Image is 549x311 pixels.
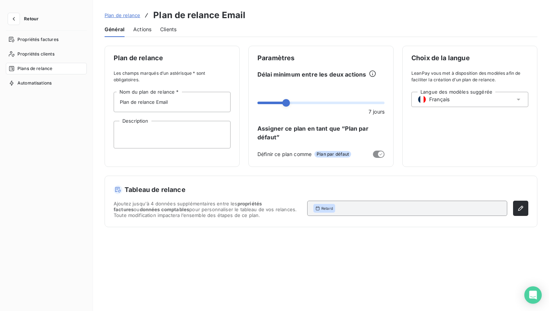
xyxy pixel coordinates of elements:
[411,70,528,83] span: LeanPay vous met à disposition des modèles afin de faciliter la création d’un plan de relance.
[257,150,312,158] span: Définir ce plan comme
[17,36,58,43] span: Propriétés factures
[17,80,52,86] span: Automatisations
[153,9,245,22] h3: Plan de relance Email
[6,34,87,45] a: Propriétés factures
[6,48,87,60] a: Propriétés clients
[114,201,262,212] span: propriétés factures
[105,26,125,33] span: Général
[105,12,140,18] span: Plan de relance
[160,26,176,33] span: Clients
[17,65,52,72] span: Plans de relance
[133,26,151,33] span: Actions
[114,92,231,112] input: placeholder
[257,55,385,61] span: Paramètres
[257,70,366,79] span: Délai minimum entre les deux actions
[321,206,333,211] span: Retard
[114,55,231,61] span: Plan de relance
[369,108,385,115] span: 7 jours
[140,206,190,212] span: données comptables
[6,13,44,25] button: Retour
[429,96,450,103] span: Français
[257,124,385,142] span: Assigner ce plan en tant que “Plan par défaut”
[114,201,301,218] span: Ajoutez jusqu'à 4 données supplémentaires entre les ou pour personnaliser le tableau de vos relan...
[114,185,528,195] h5: Tableau de relance
[314,151,351,157] span: Plan par défaut
[6,63,87,74] a: Plans de relance
[17,51,54,57] span: Propriétés clients
[411,55,528,61] span: Choix de la langue
[6,77,87,89] a: Automatisations
[524,286,542,304] div: Open Intercom Messenger
[105,12,140,19] a: Plan de relance
[24,17,38,21] span: Retour
[114,70,231,83] span: Les champs marqués d’un astérisque * sont obligatoires.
